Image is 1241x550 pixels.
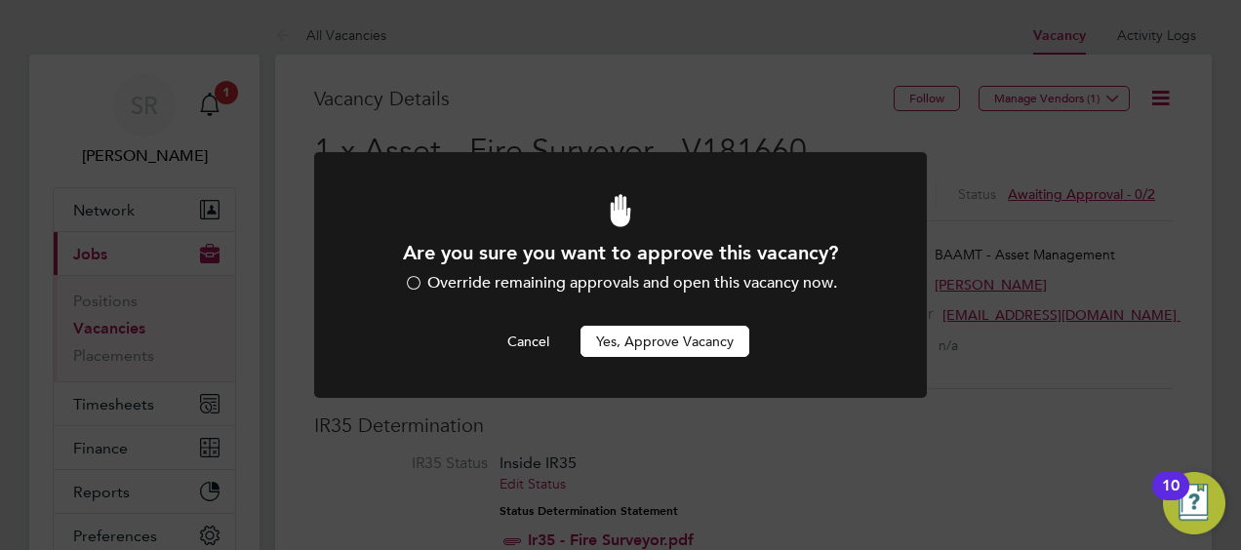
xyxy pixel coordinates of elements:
button: Yes, Approve Vacancy [580,326,749,357]
button: Cancel [492,326,565,357]
div: 10 [1162,486,1180,511]
h1: Are you sure you want to approve this vacancy? [367,240,874,265]
button: Open Resource Center, 10 new notifications [1163,472,1225,534]
span: Override remaining approvals and open this vacancy now. [427,273,837,293]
